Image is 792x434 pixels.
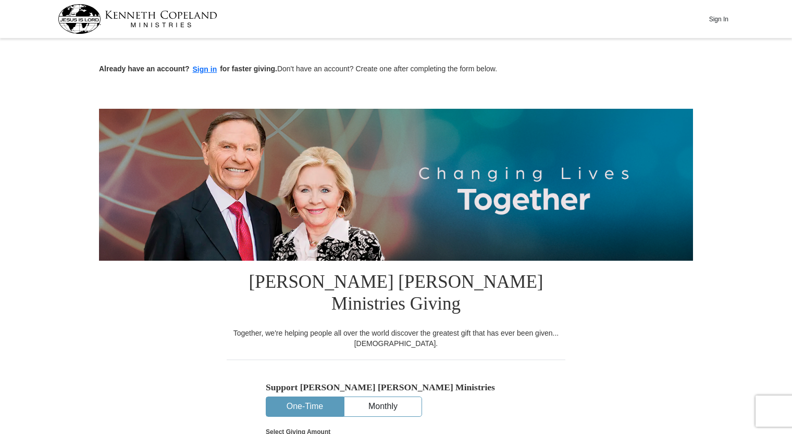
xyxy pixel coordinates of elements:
[58,4,217,34] img: kcm-header-logo.svg
[99,63,693,75] p: Don't have an account? Create one after completing the form below.
[227,328,565,349] div: Together, we're helping people all over the world discover the greatest gift that has ever been g...
[344,397,422,416] button: Monthly
[266,382,526,393] h5: Support [PERSON_NAME] [PERSON_NAME] Ministries
[190,63,220,75] button: Sign in
[99,65,277,73] strong: Already have an account? for faster giving.
[703,11,734,27] button: Sign In
[266,397,343,416] button: One-Time
[227,261,565,328] h1: [PERSON_NAME] [PERSON_NAME] Ministries Giving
